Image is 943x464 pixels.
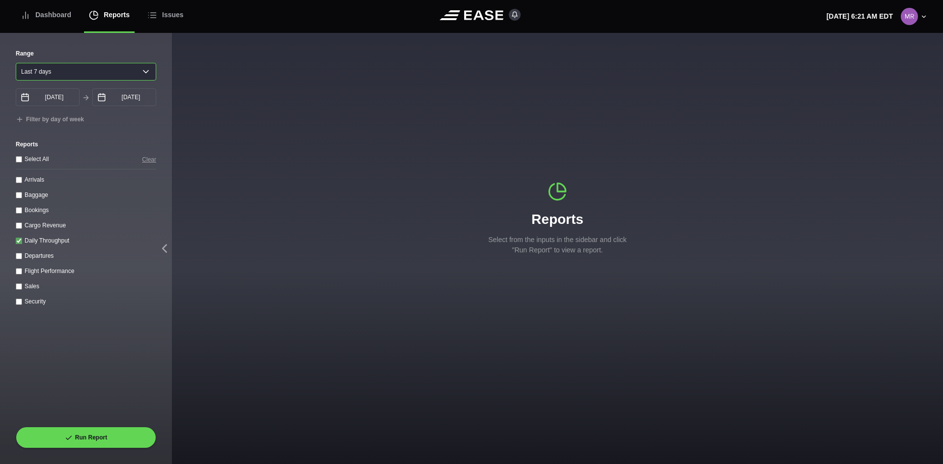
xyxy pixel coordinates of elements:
[25,191,48,198] label: Baggage
[25,176,44,183] label: Arrivals
[484,209,631,230] h1: Reports
[16,116,84,124] button: Filter by day of week
[827,11,893,22] p: [DATE] 6:21 AM EDT
[16,88,80,106] input: mm/dd/yyyy
[901,8,918,25] img: 0b2ed616698f39eb9cebe474ea602d52
[16,140,156,149] label: Reports
[25,156,49,163] label: Select All
[16,49,156,58] label: Range
[142,154,156,164] button: Clear
[25,222,66,229] label: Cargo Revenue
[25,283,39,290] label: Sales
[484,235,631,255] p: Select from the inputs in the sidebar and click "Run Report" to view a report.
[25,237,69,244] label: Daily Throughput
[92,88,156,106] input: mm/dd/yyyy
[25,268,74,274] label: Flight Performance
[25,298,46,305] label: Security
[25,252,54,259] label: Departures
[25,207,49,214] label: Bookings
[16,427,156,448] button: Run Report
[484,182,631,255] div: Reports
